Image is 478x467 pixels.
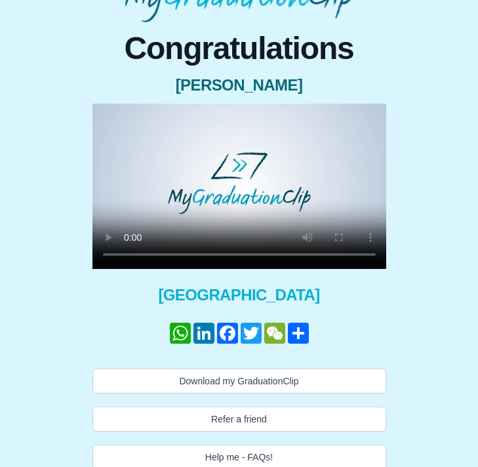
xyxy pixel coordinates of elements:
span: [PERSON_NAME] [92,75,386,96]
a: Facebook [216,323,239,344]
a: WeChat [263,323,287,344]
button: Download my GraduationClip [92,369,386,394]
span: [GEOGRAPHIC_DATA] [92,285,386,306]
a: Twitter [239,323,263,344]
a: Share [287,323,310,344]
span: Congratulations [92,33,386,64]
a: LinkedIn [192,323,216,344]
button: Refer a friend [92,407,386,432]
a: WhatsApp [169,323,192,344]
